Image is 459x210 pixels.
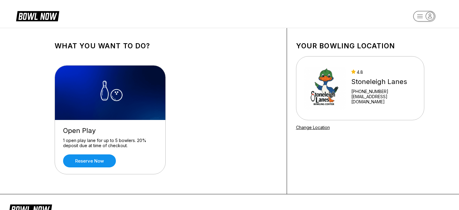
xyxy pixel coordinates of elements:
div: 1 open play lane for up to 5 bowlers. 20% deposit due at time of checkout. [63,138,157,148]
img: Open Play [55,66,166,120]
a: Reserve now [63,154,116,167]
h1: What you want to do? [55,42,278,50]
div: Open Play [63,127,157,135]
img: Stoneleigh Lanes [304,66,346,111]
h1: Your bowling location [296,42,424,50]
a: [EMAIL_ADDRESS][DOMAIN_NAME] [351,94,416,104]
div: 4.8 [351,69,416,75]
a: Change Location [296,125,330,130]
div: [PHONE_NUMBER] [351,89,416,94]
div: Stoneleigh Lanes [351,78,416,86]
